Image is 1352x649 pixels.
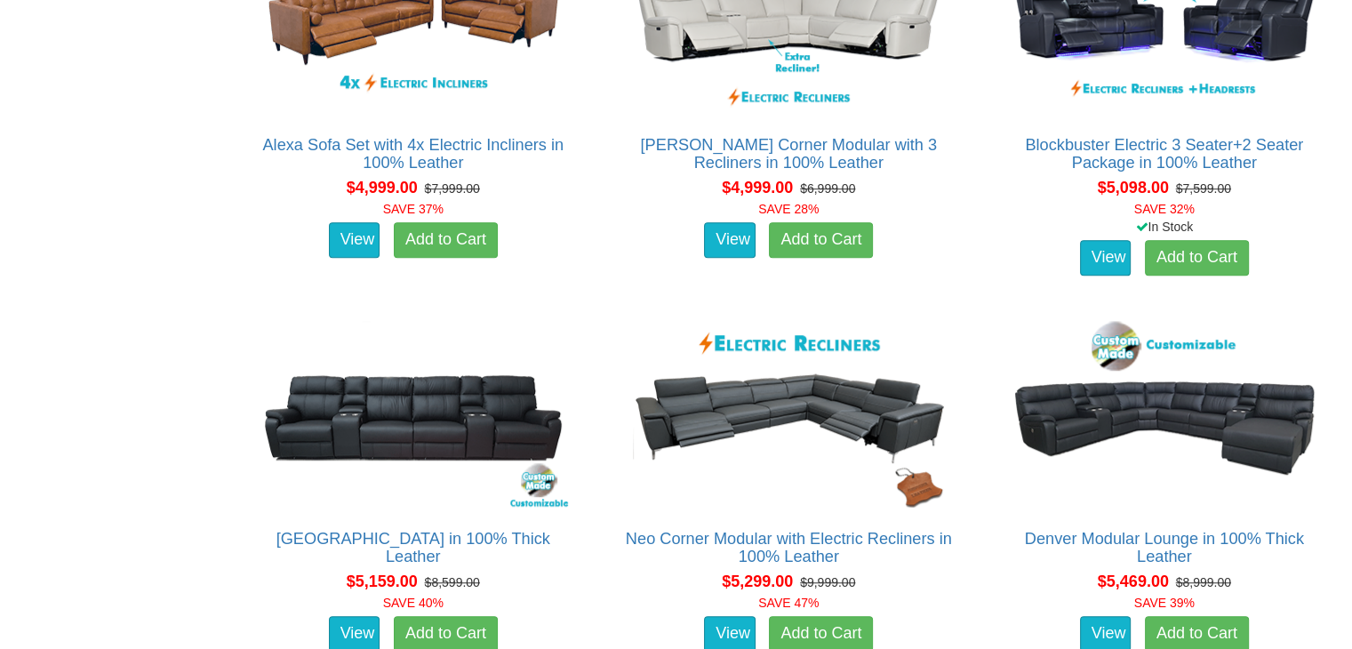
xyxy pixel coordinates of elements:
[758,202,819,216] font: SAVE 28%
[987,218,1343,236] div: In Stock
[722,179,793,196] span: $4,999.00
[758,596,819,610] font: SAVE 47%
[1080,240,1132,276] a: View
[425,181,480,196] del: $7,999.00
[1134,202,1195,216] font: SAVE 32%
[347,573,418,590] span: $5,159.00
[383,596,444,610] font: SAVE 40%
[769,222,873,258] a: Add to Cart
[1004,316,1324,512] img: Denver Modular Lounge in 100% Thick Leather
[329,222,380,258] a: View
[722,573,793,590] span: $5,299.00
[1098,179,1169,196] span: $5,098.00
[1098,573,1169,590] span: $5,469.00
[394,222,498,258] a: Add to Cart
[1025,530,1304,565] a: Denver Modular Lounge in 100% Thick Leather
[800,181,855,196] del: $6,999.00
[628,316,948,512] img: Neo Corner Modular with Electric Recliners in 100% Leather
[383,202,444,216] font: SAVE 37%
[704,222,756,258] a: View
[800,575,855,589] del: $9,999.00
[1025,136,1303,172] a: Blockbuster Electric 3 Seater+2 Seater Package in 100% Leather
[347,179,418,196] span: $4,999.00
[626,530,952,565] a: Neo Corner Modular with Electric Recliners in 100% Leather
[1176,575,1231,589] del: $8,999.00
[276,530,550,565] a: [GEOGRAPHIC_DATA] in 100% Thick Leather
[640,136,937,172] a: [PERSON_NAME] Corner Modular with 3 Recliners in 100% Leather
[1134,596,1195,610] font: SAVE 39%
[262,136,564,172] a: Alexa Sofa Set with 4x Electric Incliners in 100% Leather
[253,316,573,512] img: Denver Theatre Lounge in 100% Thick Leather
[1145,240,1249,276] a: Add to Cart
[1176,181,1231,196] del: $7,599.00
[425,575,480,589] del: $8,599.00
